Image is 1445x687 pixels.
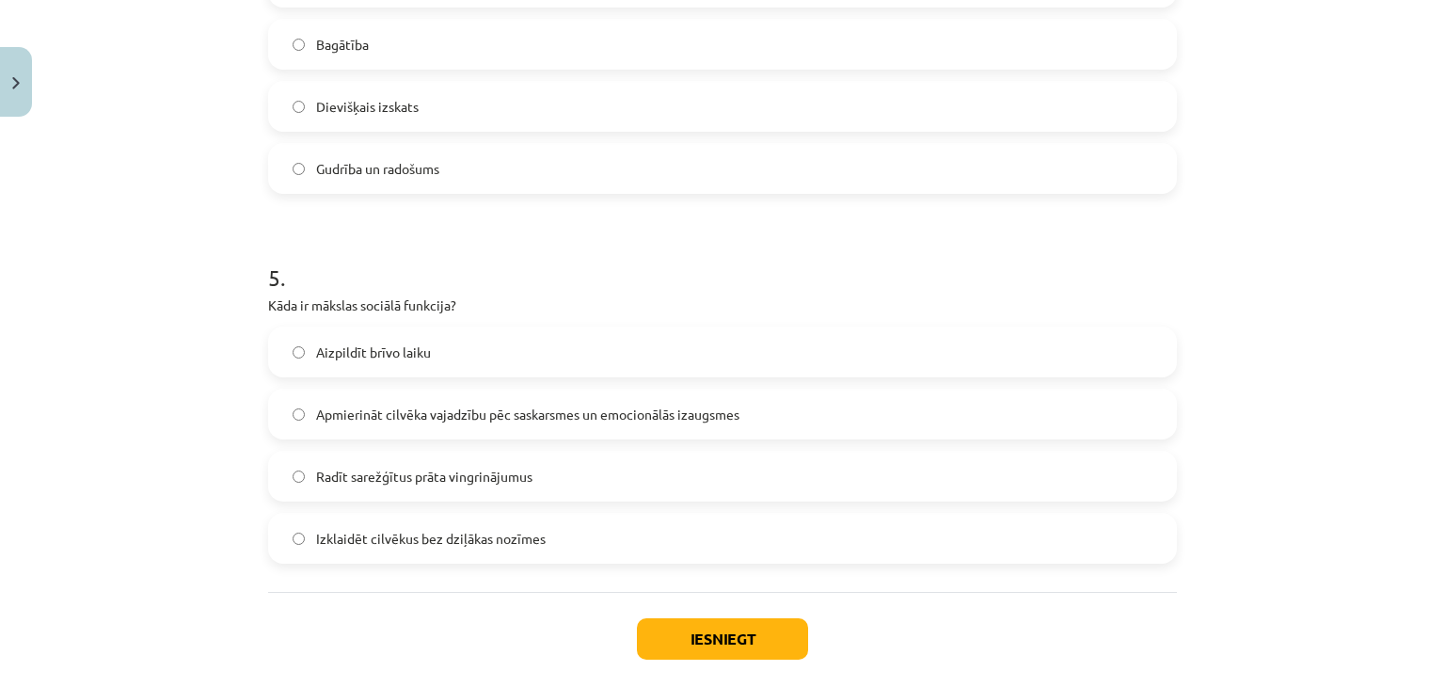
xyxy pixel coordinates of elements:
input: Bagātība [293,39,305,51]
input: Apmierināt cilvēka vajadzību pēc saskarsmes un emocionālās izaugsmes [293,408,305,421]
button: Iesniegt [637,618,808,660]
span: Gudrība un radošums [316,159,439,179]
img: icon-close-lesson-0947bae3869378f0d4975bcd49f059093ad1ed9edebbc8119c70593378902aed.svg [12,77,20,89]
input: Aizpildīt brīvo laiku [293,346,305,359]
input: Gudrība un radošums [293,163,305,175]
span: Aizpildīt brīvo laiku [316,343,431,362]
input: Radīt sarežģītus prāta vingrinājumus [293,471,305,483]
input: Izklaidēt cilvēkus bez dziļākas nozīmes [293,533,305,545]
span: Bagātība [316,35,369,55]
span: Dievišķais izskats [316,97,419,117]
h1: 5 . [268,232,1177,290]
span: Radīt sarežģītus prāta vingrinājumus [316,467,532,487]
input: Dievišķais izskats [293,101,305,113]
span: Apmierināt cilvēka vajadzību pēc saskarsmes un emocionālās izaugsmes [316,405,739,424]
span: Izklaidēt cilvēkus bez dziļākas nozīmes [316,529,546,549]
p: Kāda ir mākslas sociālā funkcija? [268,296,1177,315]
